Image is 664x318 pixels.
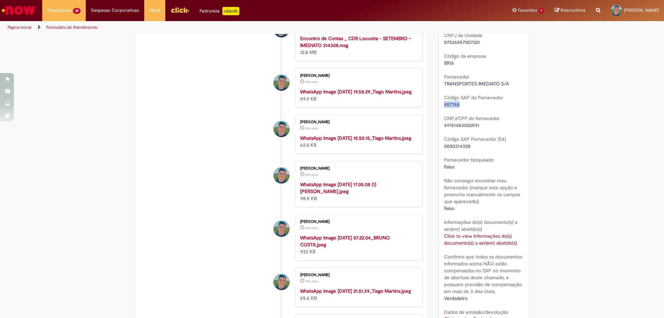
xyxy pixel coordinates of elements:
[305,126,318,130] span: 20h atrás
[444,81,509,87] span: TRANSPORTES IMEDIATO S/A
[444,122,479,128] span: 49151483002591
[444,94,503,101] b: Código SAP do Fornecedor
[561,7,585,13] span: Rascunhos
[300,35,415,56] div: 12.8 MB
[444,295,468,301] span: Verdadeiro
[300,273,415,277] div: [PERSON_NAME]
[5,21,437,34] ul: Trilhas de página
[300,135,415,148] div: 62.0 KB
[91,7,139,14] span: Despesas Corporativas
[538,8,544,14] span: 7
[1,3,36,17] img: ServiceNow
[305,80,318,84] time: 29/09/2025 15:07:43
[300,89,412,95] a: WhatsApp Image [DATE] 19.58.29_Tiago Martins.jpeg
[300,288,415,301] div: 65.6 KB
[300,120,415,124] div: [PERSON_NAME]
[305,126,318,130] time: 29/09/2025 15:07:43
[305,173,318,177] time: 29/09/2025 15:07:42
[149,7,160,14] span: More
[170,5,189,15] img: click_logo_yellow_360x200.png
[305,173,318,177] span: 20h atrás
[47,7,72,14] span: Requisições
[305,226,318,230] span: 20h atrás
[274,75,289,91] div: Sostenys Campos Souza
[624,7,659,13] span: [PERSON_NAME]
[300,235,390,248] a: WhatsApp Image [DATE] 07.22.04_BRUNO COSTA.jpeg
[300,135,411,141] a: WhatsApp Image [DATE] 15.50.15_Tiago Martins.jpeg
[444,178,520,205] b: Não consegui encontrar meu fornecedor (marque esta opção e preencha manualmente os campos que apa...
[274,274,289,290] div: Sostenys Campos Souza
[274,167,289,183] div: Sostenys Campos Souza
[444,74,469,80] b: Fornecedor
[444,101,460,108] span: 457748
[300,88,415,102] div: 69.3 KB
[444,32,482,38] b: CNPJ da Unidade
[444,115,500,121] b: CNPJ/CPF do fornecedor
[300,234,415,255] div: 932 KB
[444,53,486,59] b: Código da empresa
[444,136,506,142] b: Código SAP Fornecedor (S4)
[300,181,415,202] div: 98.5 KB
[305,279,318,283] time: 29/09/2025 15:07:41
[300,74,415,78] div: [PERSON_NAME]
[444,233,517,246] a: Click to view Informações do(s) documento(s) a ser(em) abatido(s)
[300,181,376,194] a: WhatsApp Image [DATE] 17.05.08 (1)[PERSON_NAME].jpeg
[444,219,517,232] b: Informações do(s) documento(s) a ser(em) abatido(s)
[444,157,494,163] b: Fornecedor bloqueado
[222,7,239,15] p: +GenAi
[300,35,411,48] a: Encontro de Contas _ CDR Louveira - SETEMBRO – IMEDIATO 314308.msg
[274,121,289,137] div: Sostenys Campos Souza
[300,288,411,294] a: WhatsApp Image [DATE] 21.51.39_Tiago Martins.jpeg
[305,226,318,230] time: 29/09/2025 15:07:42
[46,25,98,30] a: Formulário de Atendimento
[444,164,454,170] span: Falso
[444,309,508,315] b: Dados de emissão/devolução
[300,220,415,224] div: [PERSON_NAME]
[8,25,31,30] a: Página inicial
[518,7,537,14] span: Favoritos
[305,80,318,84] span: 20h atrás
[73,8,81,14] span: 35
[274,221,289,237] div: Sostenys Campos Souza
[444,205,454,211] span: Falso
[444,143,471,149] span: 0000314308
[444,60,454,66] span: BR16
[200,7,239,15] div: Padroniza
[444,254,522,294] b: Confirmo que todos os documentos informados acima NÃO estão compensados no SAP no momento de aber...
[555,7,585,14] a: Rascunhos
[444,39,480,45] span: 07526557007201
[300,166,415,171] div: [PERSON_NAME]
[305,279,318,283] span: 20h atrás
